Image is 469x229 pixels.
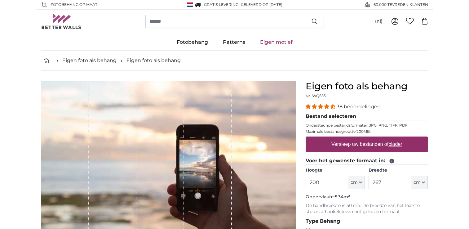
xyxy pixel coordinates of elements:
span: Geleverd op [DATE] [241,2,282,7]
u: blader [388,141,402,147]
img: Betterwalls [41,13,82,29]
img: Nederland [187,2,193,7]
label: Hoogte [306,167,365,173]
a: Fotobehang [169,34,215,50]
span: FOTOBEHANG OP MAAT [51,2,97,7]
span: cm [414,179,421,186]
span: GRATIS levering! [204,2,239,7]
p: De bandbreedte is 50 cm. De breedte van het laatste stuk is afhankelijk van het gekozen formaat. [306,203,428,215]
h1: Eigen foto als behang [306,81,428,92]
a: Patterns [215,34,253,50]
a: Eigen motief [253,34,300,50]
a: Eigen foto als behang [126,57,181,64]
span: cm [351,179,358,186]
nav: breadcrumbs [41,51,428,71]
span: 4.34 stars [306,104,337,110]
span: 38 beoordelingen [337,104,381,110]
span: 5.34m² [335,194,350,200]
legend: Voer het gewenste formaat in: [306,157,428,165]
button: cm [348,176,365,189]
p: Ondersteunde bestandsformaten JPG, PNG, TIFF, PDF. [306,123,428,128]
span: - [239,2,282,7]
button: cm [411,176,428,189]
button: (nl) [370,16,387,27]
span: Nr. WQ553 [306,93,326,98]
p: Oppervlakte: [306,194,428,200]
label: Versleep uw bestanden of [329,138,405,150]
span: 60.000 TEVREDEN KLANTEN [374,2,428,7]
legend: Type Behang [306,218,428,225]
label: Breedte [369,167,428,173]
legend: Bestand selecteren [306,113,428,120]
a: Eigen foto als behang [62,57,117,64]
p: Maximale bestandsgrootte 200MB. [306,129,428,134]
